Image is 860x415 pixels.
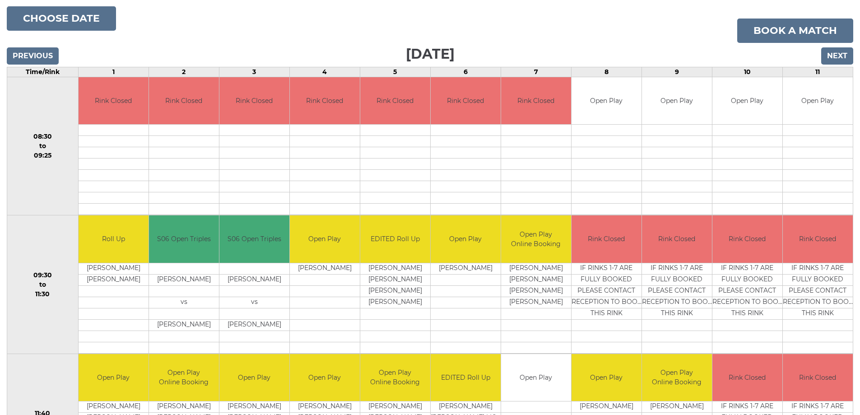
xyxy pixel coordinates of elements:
[79,263,149,274] td: [PERSON_NAME]
[7,47,59,65] input: Previous
[712,215,782,263] td: Rink Closed
[783,297,853,308] td: RECEPTION TO BOOK
[360,285,430,297] td: [PERSON_NAME]
[572,274,642,285] td: FULLY BOOKED
[7,6,116,31] button: Choose date
[290,354,360,401] td: Open Play
[79,401,149,413] td: [PERSON_NAME]
[360,67,430,77] td: 5
[712,67,782,77] td: 10
[290,401,360,413] td: [PERSON_NAME]
[219,77,289,125] td: Rink Closed
[219,297,289,308] td: vs
[712,308,782,319] td: THIS RINK
[642,77,712,125] td: Open Play
[7,67,79,77] td: Time/Rink
[783,274,853,285] td: FULLY BOOKED
[642,215,712,263] td: Rink Closed
[501,274,571,285] td: [PERSON_NAME]
[737,19,853,43] a: Book a match
[290,263,360,274] td: [PERSON_NAME]
[572,354,642,401] td: Open Play
[712,263,782,274] td: IF RINKS 1-7 ARE
[360,354,430,401] td: Open Play Online Booking
[712,274,782,285] td: FULLY BOOKED
[572,285,642,297] td: PLEASE CONTACT
[431,354,501,401] td: EDITED Roll Up
[783,401,853,413] td: IF RINKS 1-7 ARE
[430,67,501,77] td: 6
[360,297,430,308] td: [PERSON_NAME]
[642,67,712,77] td: 9
[501,215,571,263] td: Open Play Online Booking
[642,285,712,297] td: PLEASE CONTACT
[219,274,289,285] td: [PERSON_NAME]
[149,319,219,331] td: [PERSON_NAME]
[501,67,571,77] td: 7
[149,401,219,413] td: [PERSON_NAME]
[219,215,289,263] td: S06 Open Triples
[571,67,642,77] td: 8
[783,77,853,125] td: Open Play
[572,308,642,319] td: THIS RINK
[783,354,853,401] td: Rink Closed
[783,263,853,274] td: IF RINKS 1-7 ARE
[290,77,360,125] td: Rink Closed
[360,274,430,285] td: [PERSON_NAME]
[360,263,430,274] td: [PERSON_NAME]
[821,47,853,65] input: Next
[642,274,712,285] td: FULLY BOOKED
[642,297,712,308] td: RECEPTION TO BOOK
[712,285,782,297] td: PLEASE CONTACT
[783,308,853,319] td: THIS RINK
[642,308,712,319] td: THIS RINK
[149,297,219,308] td: vs
[782,67,853,77] td: 11
[149,354,219,401] td: Open Play Online Booking
[79,77,149,125] td: Rink Closed
[642,354,712,401] td: Open Play Online Booking
[783,285,853,297] td: PLEASE CONTACT
[431,77,501,125] td: Rink Closed
[79,274,149,285] td: [PERSON_NAME]
[501,285,571,297] td: [PERSON_NAME]
[431,215,501,263] td: Open Play
[712,354,782,401] td: Rink Closed
[219,354,289,401] td: Open Play
[712,297,782,308] td: RECEPTION TO BOOK
[572,215,642,263] td: Rink Closed
[7,215,79,354] td: 09:30 to 11:30
[219,67,289,77] td: 3
[149,274,219,285] td: [PERSON_NAME]
[149,77,219,125] td: Rink Closed
[712,77,782,125] td: Open Play
[783,215,853,263] td: Rink Closed
[712,401,782,413] td: IF RINKS 1-7 ARE
[219,401,289,413] td: [PERSON_NAME]
[431,401,501,413] td: [PERSON_NAME]
[79,354,149,401] td: Open Play
[501,354,571,401] td: Open Play
[149,215,219,263] td: S06 Open Triples
[7,77,79,215] td: 08:30 to 09:25
[149,67,219,77] td: 2
[360,77,430,125] td: Rink Closed
[219,319,289,331] td: [PERSON_NAME]
[360,215,430,263] td: EDITED Roll Up
[572,263,642,274] td: IF RINKS 1-7 ARE
[501,297,571,308] td: [PERSON_NAME]
[79,215,149,263] td: Roll Up
[360,401,430,413] td: [PERSON_NAME]
[572,401,642,413] td: [PERSON_NAME]
[78,67,149,77] td: 1
[431,263,501,274] td: [PERSON_NAME]
[642,263,712,274] td: IF RINKS 1-7 ARE
[501,263,571,274] td: [PERSON_NAME]
[572,297,642,308] td: RECEPTION TO BOOK
[642,401,712,413] td: [PERSON_NAME]
[572,77,642,125] td: Open Play
[290,215,360,263] td: Open Play
[501,77,571,125] td: Rink Closed
[289,67,360,77] td: 4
